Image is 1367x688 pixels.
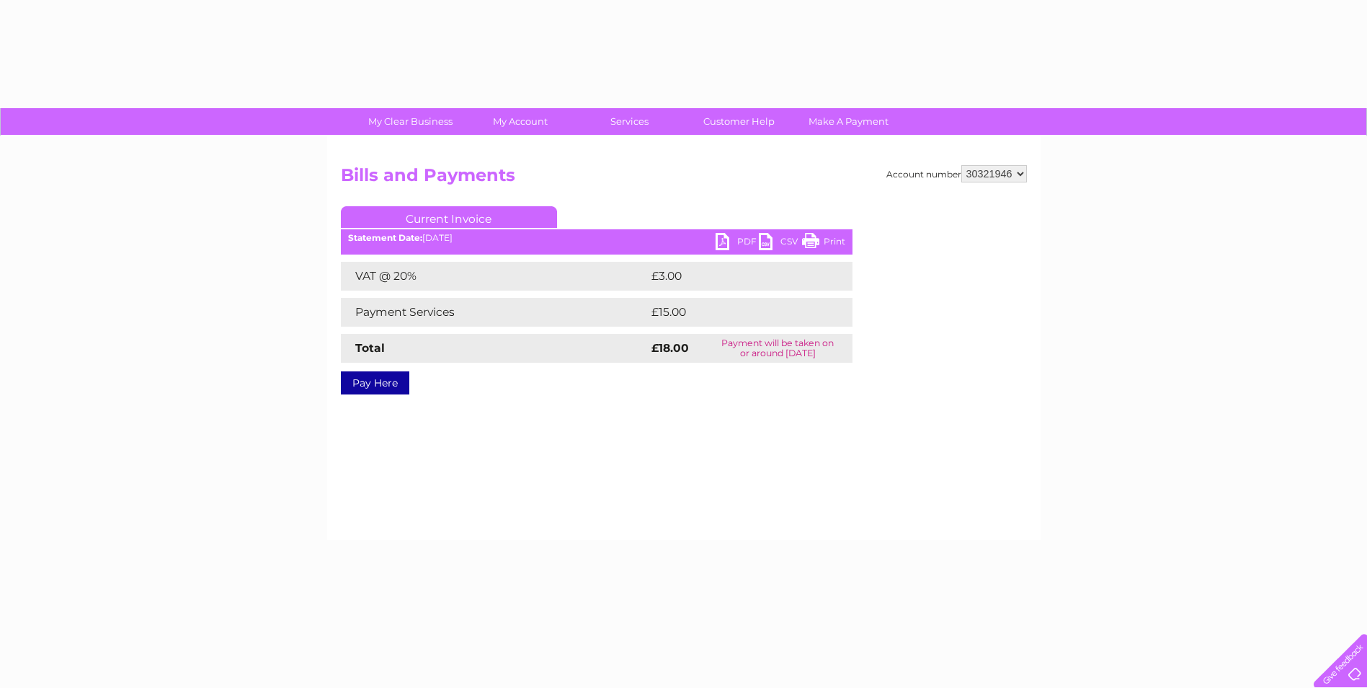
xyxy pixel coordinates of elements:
td: £3.00 [648,262,819,291]
a: My Clear Business [351,108,470,135]
td: VAT @ 20% [341,262,648,291]
td: Payment Services [341,298,648,327]
b: Statement Date: [348,232,422,243]
a: CSV [759,233,802,254]
a: Customer Help [680,108,798,135]
a: PDF [716,233,759,254]
a: Print [802,233,845,254]
h2: Bills and Payments [341,165,1027,193]
strong: Total [355,341,385,355]
td: Payment will be taken on or around [DATE] [703,334,852,363]
a: Current Invoice [341,206,557,228]
div: Account number [886,165,1027,182]
td: £15.00 [648,298,822,327]
a: Make A Payment [789,108,908,135]
a: My Account [460,108,579,135]
a: Services [570,108,689,135]
strong: £18.00 [651,341,689,355]
div: [DATE] [341,233,852,243]
a: Pay Here [341,371,409,394]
